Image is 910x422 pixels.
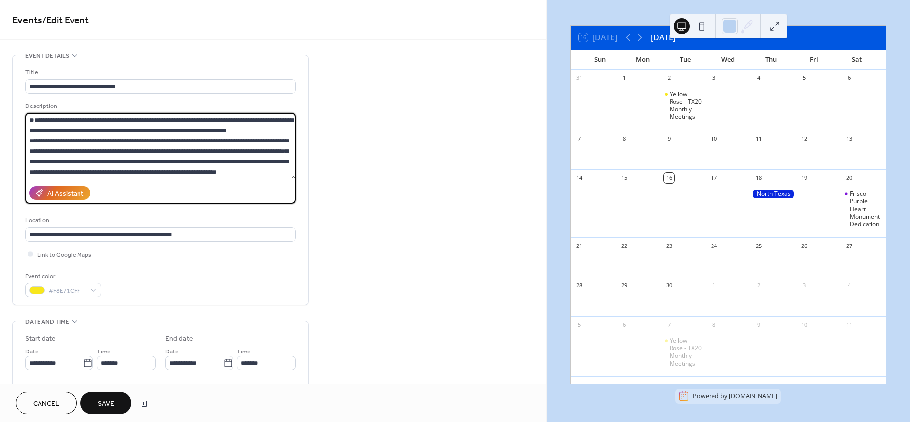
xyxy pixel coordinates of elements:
span: All day [37,383,54,393]
div: 3 [709,73,719,84]
div: 2 [753,280,764,291]
span: Date [165,347,179,357]
div: 24 [709,241,719,251]
div: 10 [709,133,719,144]
div: Powered by [693,392,777,400]
div: North Texas Giving Day [751,190,795,198]
div: 1 [619,73,630,84]
span: / Edit Event [42,11,89,30]
div: 6 [619,319,630,330]
div: 8 [709,319,719,330]
div: 13 [844,133,855,144]
span: Cancel [33,399,59,409]
div: 18 [753,173,764,183]
div: [DATE] [651,32,675,43]
div: Sat [835,50,878,70]
div: Fri [792,50,835,70]
div: 5 [574,319,585,330]
div: 23 [664,241,674,251]
button: Save [80,392,131,414]
div: Frisco Purple Heart Monument Dedication [850,190,882,228]
div: 8 [619,133,630,144]
div: 16 [664,173,674,183]
button: Cancel [16,392,77,414]
div: 30 [664,280,674,291]
div: 28 [574,280,585,291]
div: Yellow Rose - TX20 Monthly Meetings [661,337,706,367]
div: End date [165,334,193,344]
div: 7 [664,319,674,330]
div: 12 [799,133,810,144]
div: 11 [844,319,855,330]
div: Yellow Rose - TX20 Monthly Meetings [670,337,702,367]
span: Date and time [25,317,69,327]
div: 2 [664,73,674,84]
div: 9 [753,319,764,330]
div: Event color [25,271,99,281]
div: Yellow Rose - TX20 Monthly Meetings [670,90,702,121]
div: 27 [844,241,855,251]
div: 5 [799,73,810,84]
a: Events [12,11,42,30]
div: 25 [753,241,764,251]
div: Title [25,68,294,78]
a: [DOMAIN_NAME] [729,392,777,400]
div: Mon [621,50,664,70]
div: Description [25,101,294,111]
div: Location [25,215,294,226]
span: Event details [25,51,69,61]
div: Yellow Rose - TX20 Monthly Meetings [661,90,706,121]
span: Link to Google Maps [37,250,91,260]
div: 4 [753,73,764,84]
div: 19 [799,173,810,183]
div: Thu [750,50,792,70]
div: Tue [664,50,707,70]
span: Date [25,347,39,357]
div: 17 [709,173,719,183]
div: Wed [707,50,750,70]
div: Frisco Purple Heart Monument Dedication [841,190,886,228]
div: 11 [753,133,764,144]
div: Start date [25,334,56,344]
button: AI Assistant [29,186,90,200]
div: 14 [574,173,585,183]
div: 15 [619,173,630,183]
div: 1 [709,280,719,291]
div: 4 [844,280,855,291]
div: 21 [574,241,585,251]
span: #F8E71CFF [49,286,85,296]
div: 31 [574,73,585,84]
div: 29 [619,280,630,291]
span: Save [98,399,114,409]
span: Time [237,347,251,357]
div: 7 [574,133,585,144]
div: 20 [844,173,855,183]
span: Time [97,347,111,357]
div: AI Assistant [47,189,83,199]
div: 6 [844,73,855,84]
div: 22 [619,241,630,251]
div: 10 [799,319,810,330]
div: 26 [799,241,810,251]
div: 3 [799,280,810,291]
div: Sun [579,50,622,70]
div: 9 [664,133,674,144]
